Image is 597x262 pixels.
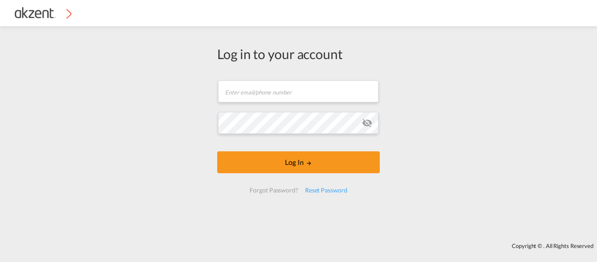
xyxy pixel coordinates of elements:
[217,151,380,173] button: LOGIN
[217,45,380,63] div: Log in to your account
[246,182,301,198] div: Forgot Password?
[13,3,72,23] img: c72fcea0ad0611ed966209c23b7bd3dd.png
[218,80,378,102] input: Enter email/phone number
[362,118,372,128] md-icon: icon-eye-off
[302,182,351,198] div: Reset Password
